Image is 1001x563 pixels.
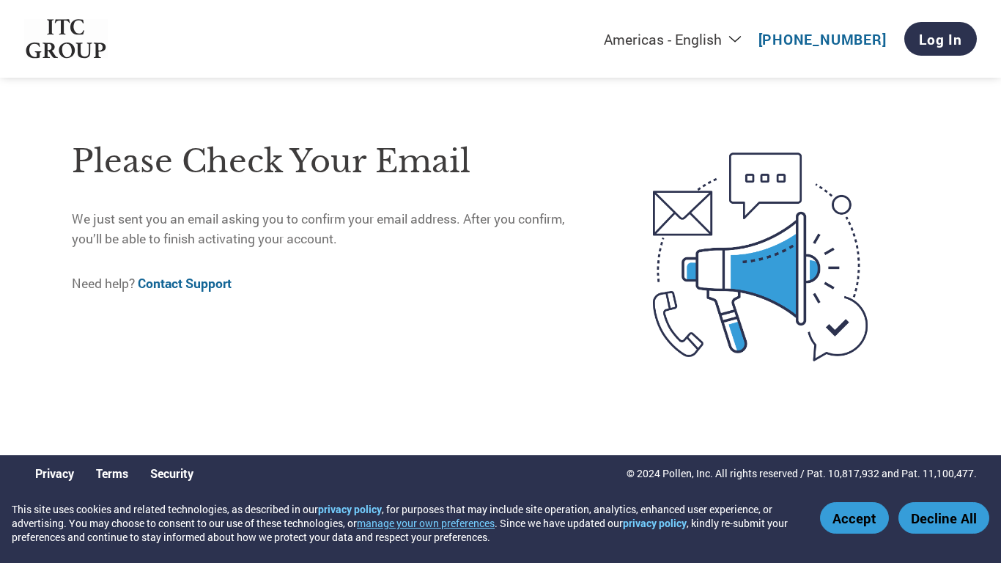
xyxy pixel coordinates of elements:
[35,466,74,481] a: Privacy
[623,516,687,530] a: privacy policy
[904,22,977,56] a: Log In
[758,30,887,48] a: [PHONE_NUMBER]
[72,138,591,185] h1: Please check your email
[591,126,929,387] img: open-email
[820,502,889,534] button: Accept
[898,502,989,534] button: Decline All
[24,19,108,59] img: ITC Group
[72,274,591,293] p: Need help?
[12,502,799,544] div: This site uses cookies and related technologies, as described in our , for purposes that may incl...
[96,466,128,481] a: Terms
[318,502,382,516] a: privacy policy
[138,275,232,292] a: Contact Support
[627,466,977,481] p: © 2024 Pollen, Inc. All rights reserved / Pat. 10,817,932 and Pat. 11,100,477.
[72,210,591,249] p: We just sent you an email asking you to confirm your email address. After you confirm, you’ll be ...
[150,466,193,481] a: Security
[357,516,495,530] button: manage your own preferences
